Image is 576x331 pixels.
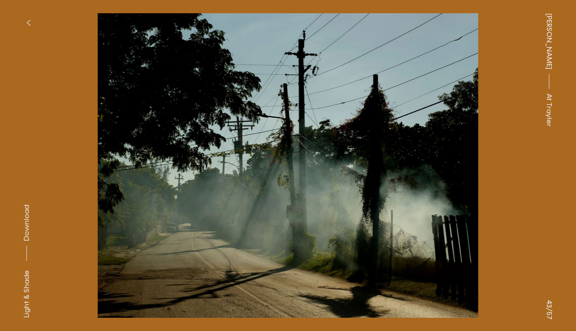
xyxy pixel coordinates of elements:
span: At Trayler [544,93,555,127]
span: Download [22,205,31,241]
button: Download asset [21,205,32,265]
a: [PERSON_NAME] [544,13,555,69]
div: Light & Shade [21,270,32,318]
